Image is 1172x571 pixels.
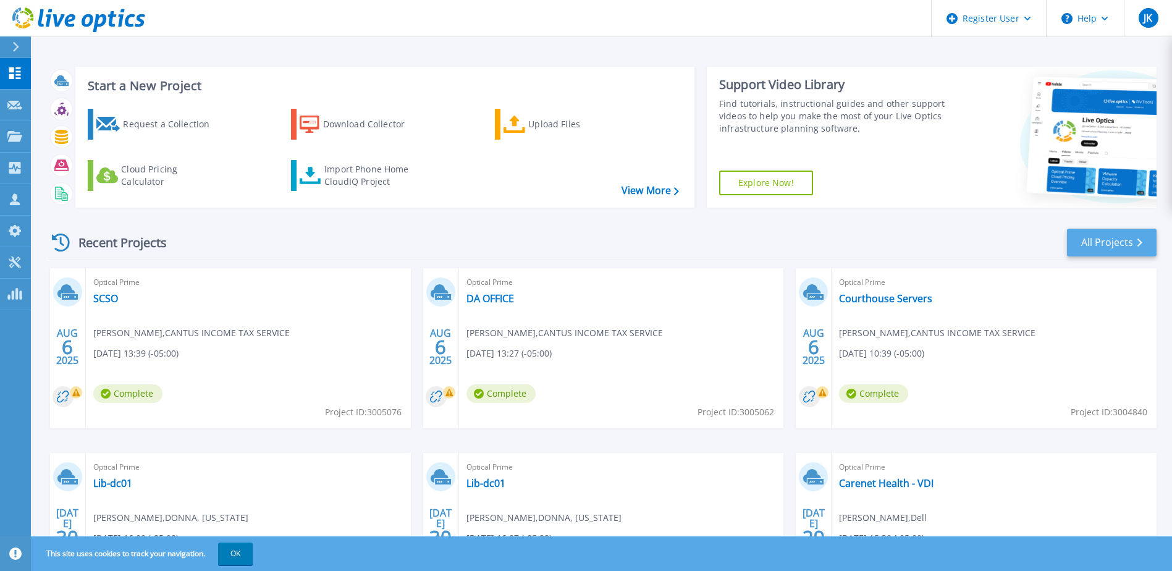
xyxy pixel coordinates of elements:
[802,324,825,370] div: AUG 2025
[93,460,403,474] span: Optical Prime
[121,163,220,188] div: Cloud Pricing Calculator
[324,163,421,188] div: Import Phone Home CloudIQ Project
[325,405,402,419] span: Project ID: 3005076
[1071,405,1147,419] span: Project ID: 3004840
[839,347,924,360] span: [DATE] 10:39 (-05:00)
[93,347,179,360] span: [DATE] 13:39 (-05:00)
[93,276,403,289] span: Optical Prime
[93,511,248,525] span: [PERSON_NAME] , DONNA, [US_STATE]
[93,292,118,305] a: SCSO
[323,112,422,137] div: Download Collector
[839,511,927,525] span: [PERSON_NAME] , Dell
[429,324,452,370] div: AUG 2025
[839,460,1149,474] span: Optical Prime
[88,160,226,191] a: Cloud Pricing Calculator
[34,543,253,565] span: This site uses cookies to track your navigation.
[466,276,777,289] span: Optical Prime
[218,543,253,565] button: OK
[839,292,932,305] a: Courthouse Servers
[839,276,1149,289] span: Optical Prime
[466,477,505,489] a: Lib-dc01
[802,509,825,554] div: [DATE] 2025
[495,109,633,140] a: Upload Files
[88,79,678,93] h3: Start a New Project
[48,227,183,258] div: Recent Projects
[56,324,79,370] div: AUG 2025
[528,112,627,137] div: Upload Files
[93,477,132,489] a: Lib-dc01
[1144,13,1152,23] span: JK
[839,531,924,545] span: [DATE] 15:39 (-05:00)
[93,326,290,340] span: [PERSON_NAME] , CANTUS INCOME TAX SERVICE
[466,460,777,474] span: Optical Prime
[719,98,948,135] div: Find tutorials, instructional guides and other support videos to help you make the most of your L...
[839,477,934,489] a: Carenet Health - VDI
[466,292,514,305] a: DA OFFICE
[93,384,162,403] span: Complete
[123,112,222,137] div: Request a Collection
[803,532,825,543] span: 29
[719,171,813,195] a: Explore Now!
[622,185,679,197] a: View More
[56,532,78,543] span: 30
[839,326,1035,340] span: [PERSON_NAME] , CANTUS INCOME TAX SERVICE
[466,511,622,525] span: [PERSON_NAME] , DONNA, [US_STATE]
[93,531,179,545] span: [DATE] 16:09 (-05:00)
[429,509,452,554] div: [DATE] 2025
[56,509,79,554] div: [DATE] 2025
[291,109,429,140] a: Download Collector
[698,405,774,419] span: Project ID: 3005062
[88,109,226,140] a: Request a Collection
[435,342,446,352] span: 6
[466,347,552,360] span: [DATE] 13:27 (-05:00)
[466,531,552,545] span: [DATE] 16:07 (-05:00)
[839,384,908,403] span: Complete
[466,326,663,340] span: [PERSON_NAME] , CANTUS INCOME TAX SERVICE
[808,342,819,352] span: 6
[62,342,73,352] span: 6
[429,532,452,543] span: 30
[1067,229,1157,256] a: All Projects
[466,384,536,403] span: Complete
[719,77,948,93] div: Support Video Library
